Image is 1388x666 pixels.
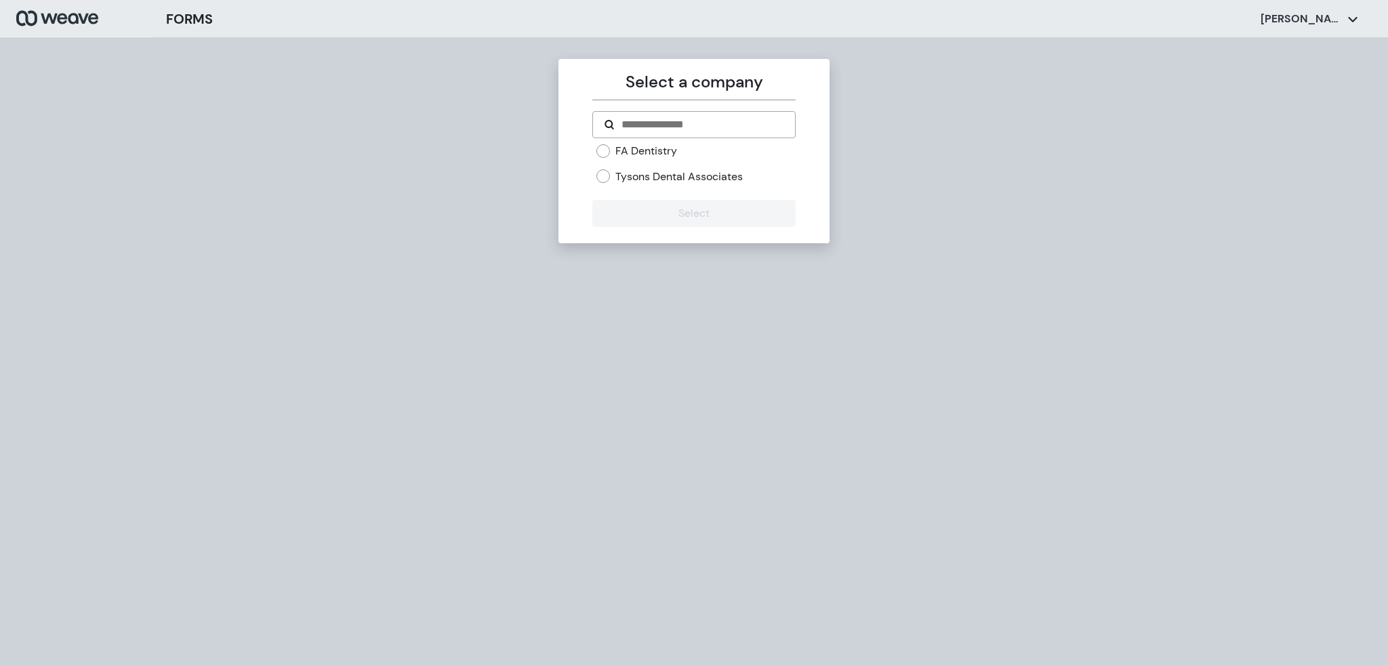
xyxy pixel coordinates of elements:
[592,200,795,227] button: Select
[615,169,743,184] label: Tysons Dental Associates
[1261,12,1342,26] p: [PERSON_NAME]
[620,117,783,133] input: Search
[166,9,213,29] h3: FORMS
[592,70,795,94] p: Select a company
[615,144,677,159] label: FA Dentistry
